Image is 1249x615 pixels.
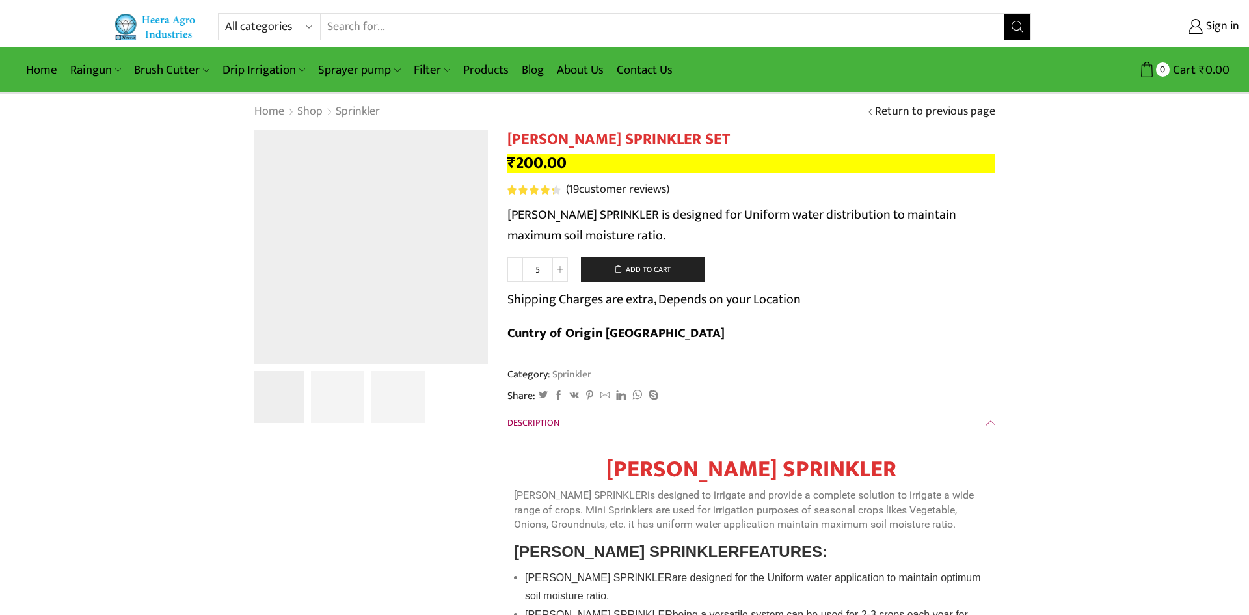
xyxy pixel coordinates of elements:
span: [PERSON_NAME] SPRINKLER [525,572,672,583]
nav: Breadcrumb [254,103,381,120]
span: is designed to irrigate and provide a complete solution to irrigate a wide range of crops. Mini S... [514,489,974,531]
div: Rated 4.37 out of 5 [507,185,560,195]
a: 1 [311,371,365,425]
a: 0 Cart ₹0.00 [1044,58,1229,82]
span: [PERSON_NAME] SPRINKLER [514,543,739,560]
a: About Us [550,55,610,85]
img: Impact Mini Sprinkler [250,369,304,423]
a: Sign in [1051,15,1239,38]
p: Shipping Charges are extra, Depends on your Location [507,289,801,310]
a: (19customer reviews) [566,182,669,198]
b: Cuntry of Origin [GEOGRAPHIC_DATA] [507,322,725,344]
bdi: 200.00 [507,150,567,176]
span: Cart [1170,61,1196,79]
a: Brush Cutter [128,55,215,85]
span: [PERSON_NAME] SPRINKLER is designed for Uniform water distribution to maintain maximum soil moist... [507,204,956,247]
span: 0 [1156,62,1170,76]
span: Share: [507,389,535,403]
bdi: 0.00 [1199,60,1229,80]
a: Raingun [64,55,128,85]
span: Description [507,415,559,430]
a: Shop [297,103,323,120]
button: Search button [1004,14,1030,40]
span: 19 [507,185,563,195]
li: 1 / 3 [250,371,304,423]
a: Products [457,55,515,85]
strong: [PERSON_NAME] SPRINKLER [606,450,896,489]
a: Home [20,55,64,85]
span: ₹ [1199,60,1205,80]
a: Sprinkler [550,366,591,383]
a: Drip Irrigation [216,55,312,85]
button: Add to cart [581,257,705,283]
a: Blog [515,55,550,85]
span: Sign in [1203,18,1239,35]
li: 2 / 3 [311,371,365,423]
li: 3 / 3 [371,371,425,423]
input: Search for... [321,14,1004,40]
span: [PERSON_NAME] SPRINKLER [514,489,647,501]
b: FEATURES: [739,543,827,560]
div: 1 / 3 [254,130,488,364]
a: Return to previous page [875,103,995,120]
span: Rated out of 5 based on customer ratings [507,185,554,195]
a: Home [254,103,285,120]
a: Filter [407,55,457,85]
a: Sprinkler [335,103,381,120]
span: ₹ [507,150,516,176]
a: Description [507,407,995,439]
img: Impact Mini Sprinkler [254,130,488,364]
a: Sprayer pump [312,55,407,85]
span: are designed for the Uniform water application to maintain optimum soil moisture ratio. [525,572,980,602]
input: Product quantity [523,257,552,282]
span: 19 [569,180,579,199]
a: nozzle [371,371,425,425]
span: Category: [507,367,591,382]
h1: [PERSON_NAME] SPRINKLER SET [507,130,995,149]
a: Contact Us [610,55,679,85]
